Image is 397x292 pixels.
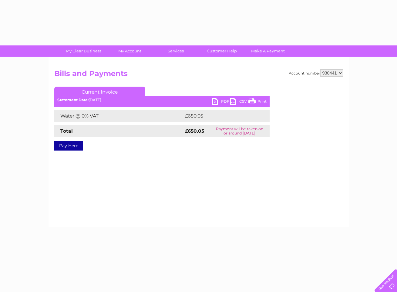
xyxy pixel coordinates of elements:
div: Account number [289,69,343,77]
a: My Clear Business [59,45,109,57]
a: Make A Payment [243,45,293,57]
a: Pay Here [54,141,83,151]
td: £650.05 [183,110,259,122]
b: Statement Date: [57,98,89,102]
a: Customer Help [197,45,247,57]
strong: Total [60,128,73,134]
a: CSV [230,98,248,107]
h2: Bills and Payments [54,69,343,81]
td: Payment will be taken on or around [DATE] [210,125,269,137]
a: Services [151,45,201,57]
a: My Account [105,45,155,57]
div: [DATE] [54,98,270,102]
td: Water @ 0% VAT [54,110,183,122]
strong: £650.05 [185,128,204,134]
a: PDF [212,98,230,107]
a: Current Invoice [54,87,145,96]
a: Print [248,98,267,107]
